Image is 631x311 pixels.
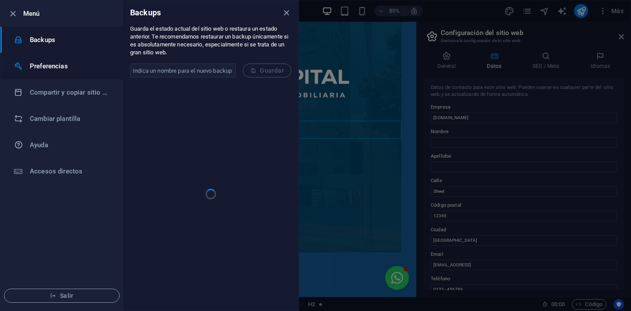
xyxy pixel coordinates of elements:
[130,64,236,78] input: Indica un nombre para el nuevo backup (opcional)
[130,7,161,18] h6: Backups
[11,292,112,299] span: Salir
[0,132,123,158] a: Ayuda
[30,140,111,150] h6: Ayuda
[30,61,111,71] h6: Preferencias
[30,113,111,124] h6: Cambiar plantilla
[23,8,116,19] h6: Menú
[30,87,111,98] h6: Compartir y copiar sitio web
[130,25,291,57] p: Guarda el estado actual del sitio web o restaura un estado anterior. Te recomendamos restaurar un...
[30,35,111,45] h6: Backups
[30,166,111,177] h6: Accesos directos
[281,7,291,18] button: close
[4,289,120,303] button: Salir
